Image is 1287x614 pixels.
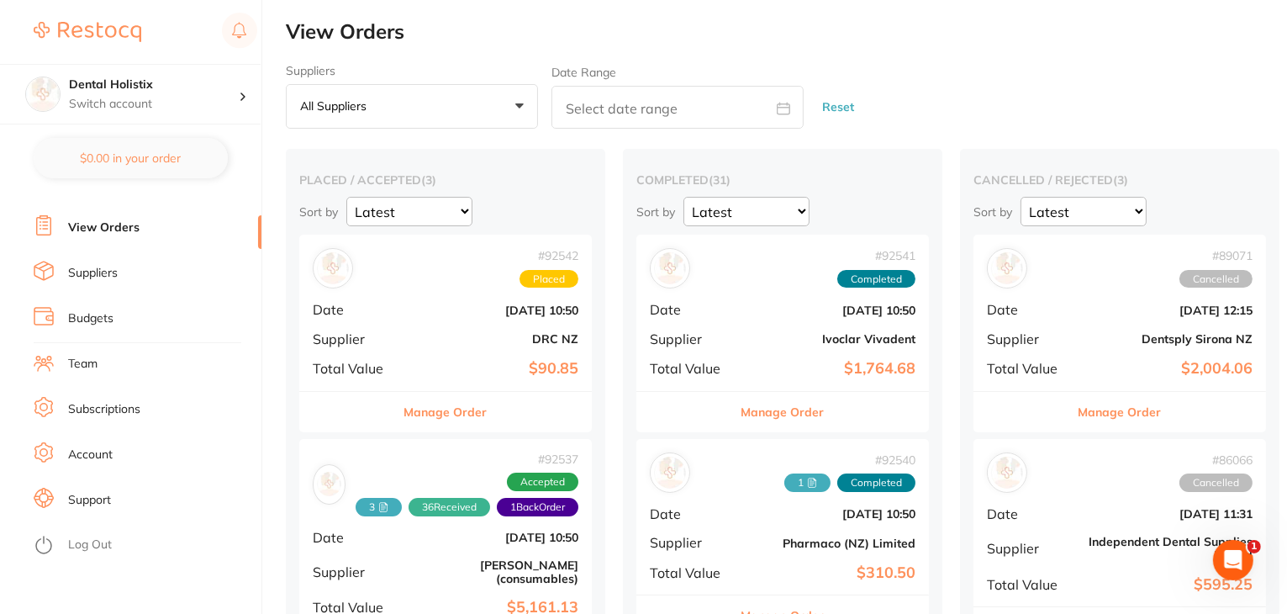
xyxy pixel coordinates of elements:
span: Supplier [650,535,734,550]
b: Independent Dental Supplies NZ Ltd [1084,535,1253,562]
span: Cancelled [1179,270,1253,288]
img: Restocq Logo [34,22,141,42]
span: Accepted [507,473,578,491]
b: $310.50 [747,564,915,582]
span: Received [784,474,831,492]
span: Supplier [313,564,397,580]
p: Switch account [69,96,239,113]
img: Pharmaco (NZ) Limited [654,457,686,489]
span: # 92537 [345,453,578,466]
iframe: Intercom live chat [1213,540,1253,580]
span: Date [650,506,734,521]
b: [DATE] 11:31 [1084,507,1253,521]
img: Dentsply Sirona NZ [991,252,1023,284]
h2: cancelled / rejected ( 3 ) [973,172,1266,188]
span: Total Value [650,361,734,376]
span: Back orders [497,498,578,516]
p: Sort by [973,204,1012,220]
img: Ivoclar Vivadent [654,252,686,284]
span: # 89071 [1179,249,1253,262]
b: $595.25 [1084,576,1253,594]
label: Suppliers [286,64,538,77]
a: Log Out [68,537,112,553]
span: Cancelled [1179,474,1253,492]
span: # 86066 [1179,453,1253,467]
span: Total Value [987,361,1071,376]
button: Log Out [34,532,256,559]
img: Dental Holistix [26,77,60,111]
input: Select date range [551,86,804,129]
span: Placed [520,270,578,288]
span: Date [650,302,734,317]
span: Received [356,498,402,516]
span: Date [313,530,397,545]
span: # 92540 [784,453,915,467]
span: Date [987,506,1071,521]
a: Team [68,356,98,373]
b: [DATE] 12:15 [1084,304,1253,317]
button: Manage Order [404,392,488,432]
h4: Dental Holistix [69,77,239,93]
b: $1,764.68 [747,360,915,378]
span: 1 [1247,540,1261,553]
h2: placed / accepted ( 3 ) [299,172,592,188]
span: # 92542 [520,249,578,262]
img: Henry Schein Halas (consumables) [317,472,341,496]
span: Completed [837,474,915,492]
button: Manage Order [741,392,825,432]
img: Independent Dental Supplies NZ Ltd [991,457,1023,489]
a: Budgets [68,310,113,327]
a: View Orders [68,220,140,236]
b: [DATE] 10:50 [747,304,915,317]
span: # 92541 [837,249,915,262]
span: Supplier [987,331,1071,347]
a: Restocq Logo [34,13,141,51]
button: Manage Order [1079,392,1162,432]
h2: View Orders [286,20,1287,44]
label: Date Range [551,66,616,79]
b: [DATE] 10:50 [410,304,578,317]
b: [DATE] 10:50 [410,531,578,544]
span: Date [313,302,397,317]
span: Supplier [313,331,397,347]
button: Reset [817,85,859,130]
a: Account [68,447,113,463]
span: Total Value [650,565,734,580]
p: Sort by [636,204,675,220]
span: Total Value [987,577,1071,592]
span: Date [987,302,1071,317]
a: Support [68,492,111,509]
div: DRC NZ#92542PlacedDate[DATE] 10:50SupplierDRC NZTotal Value$90.85Manage Order [299,235,592,432]
b: [PERSON_NAME] (consumables) [410,558,578,585]
img: DRC NZ [317,252,349,284]
span: Completed [837,270,915,288]
b: $90.85 [410,360,578,378]
span: Total Value [313,361,397,376]
span: Supplier [650,331,734,347]
button: All suppliers [286,84,538,130]
button: $0.00 in your order [34,138,228,178]
p: Sort by [299,204,338,220]
b: Ivoclar Vivadent [747,332,915,346]
span: Received [409,498,490,516]
h2: completed ( 31 ) [636,172,929,188]
b: Dentsply Sirona NZ [1084,332,1253,346]
span: Supplier [987,541,1071,556]
p: All suppliers [300,98,373,114]
a: Subscriptions [68,401,140,418]
a: Suppliers [68,265,118,282]
b: Pharmaco (NZ) Limited [747,537,915,550]
b: $2,004.06 [1084,360,1253,378]
b: DRC NZ [410,332,578,346]
b: [DATE] 10:50 [747,507,915,521]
